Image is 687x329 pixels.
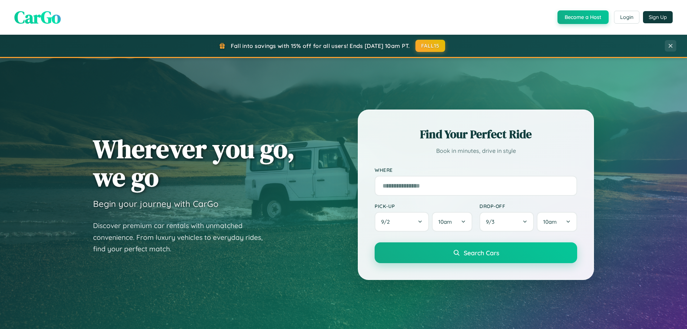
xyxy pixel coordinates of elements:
[614,11,639,24] button: Login
[375,212,429,232] button: 9/2
[93,135,295,191] h1: Wherever you go, we go
[438,218,452,225] span: 10am
[543,218,557,225] span: 10am
[231,42,410,49] span: Fall into savings with 15% off for all users! Ends [DATE] 10am PT.
[464,249,499,257] span: Search Cars
[486,218,498,225] span: 9 / 3
[432,212,472,232] button: 10am
[14,5,61,29] span: CarGo
[375,146,577,156] p: Book in minutes, drive in style
[375,203,472,209] label: Pick-up
[557,10,609,24] button: Become a Host
[375,167,577,173] label: Where
[93,220,272,255] p: Discover premium car rentals with unmatched convenience. From luxury vehicles to everyday rides, ...
[479,203,577,209] label: Drop-off
[643,11,673,23] button: Sign Up
[479,212,534,232] button: 9/3
[375,242,577,263] button: Search Cars
[375,126,577,142] h2: Find Your Perfect Ride
[381,218,393,225] span: 9 / 2
[537,212,577,232] button: 10am
[93,198,219,209] h3: Begin your journey with CarGo
[415,40,445,52] button: FALL15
